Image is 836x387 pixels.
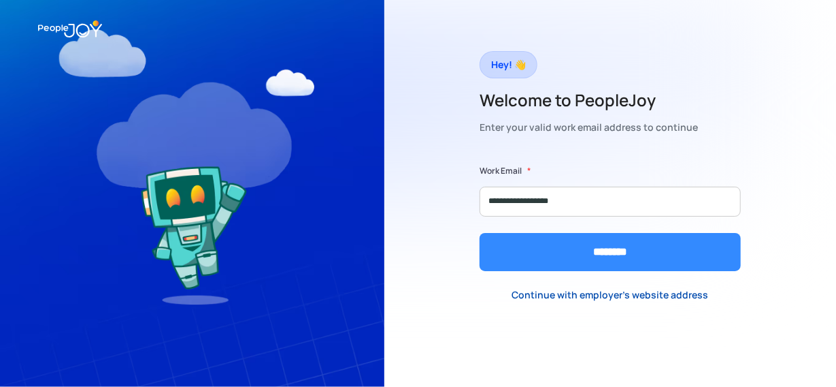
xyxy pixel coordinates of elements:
form: Form [480,164,741,271]
a: Continue with employer's website address [501,281,719,309]
h2: Welcome to PeopleJoy [480,89,698,111]
div: Enter your valid work email address to continue [480,118,698,137]
div: Continue with employer's website address [512,288,708,302]
label: Work Email [480,164,522,178]
div: Hey! 👋 [491,55,526,74]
